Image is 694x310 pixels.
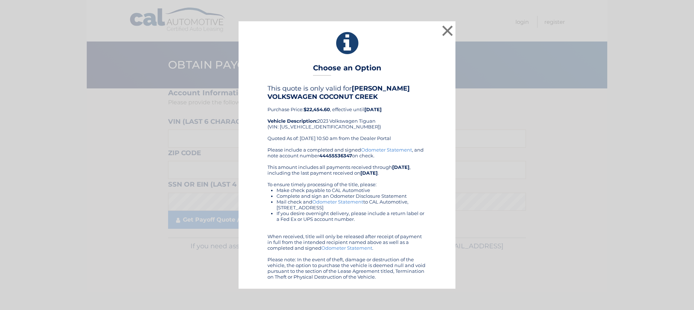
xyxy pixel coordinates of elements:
b: [DATE] [360,170,378,176]
b: [PERSON_NAME] VOLKSWAGEN COCONUT CREEK [267,84,410,100]
h4: This quote is only valid for [267,84,427,100]
a: Odometer Statement [321,245,372,251]
b: [DATE] [364,106,382,112]
a: Odometer Statement [312,199,363,205]
div: Please include a completed and signed , and note account number on check. This amount includes al... [267,147,427,280]
b: 44455536347 [319,153,352,158]
button: × [440,23,455,38]
li: Mail check and to CAL Automotive, [STREET_ADDRESS] [277,199,427,210]
b: $22,454.60 [304,106,330,112]
li: If you desire overnight delivery, please include a return label or a Fed Ex or UPS account number. [277,210,427,222]
h3: Choose an Option [313,64,381,76]
strong: Vehicle Description: [267,118,317,124]
li: Make check payable to CAL Automotive [277,187,427,193]
b: [DATE] [392,164,410,170]
li: Complete and sign an Odometer Disclosure Statement [277,193,427,199]
div: Purchase Price: , effective until 2023 Volkswagen Tiguan (VIN: [US_VEHICLE_IDENTIFICATION_NUMBER]... [267,84,427,147]
a: Odometer Statement [361,147,412,153]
